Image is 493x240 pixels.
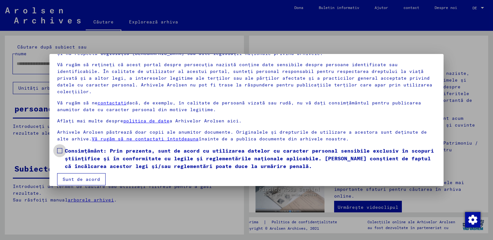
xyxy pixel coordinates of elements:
img: Schimbarea consimțământului [465,212,480,227]
font: Aflați mai multe despre [57,118,123,124]
button: Sunt de acord [57,173,106,185]
font: Arhivele Arolsen păstrează doar copii ale anumitor documente. Originalele și drepturile de utiliz... [57,129,427,142]
font: dacă, de exemplu, în calitate de persoană vizată sau rudă, nu vă dați consimțământul pentru publi... [57,100,421,112]
a: politica de date [123,118,169,124]
a: contactați [98,100,126,106]
a: Vă rugăm să ne contactați întotdeauna [92,136,199,142]
font: a Arhivelor Arolsen aici. [169,118,242,124]
font: Vă rugăm să rețineți că acest portal despre persecuția nazistă conține date sensibile despre pers... [57,62,432,94]
font: înainte de a publica documente din arhivele noastre. [199,136,349,142]
div: Schimbarea consimțământului [465,212,480,227]
font: Vă rugăm să ne [57,100,98,106]
font: Sunt de acord [63,176,100,182]
font: Consimțământ: Prin prezenta, sunt de acord cu utilizarea datelor cu caracter personal sensibile e... [65,147,434,169]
